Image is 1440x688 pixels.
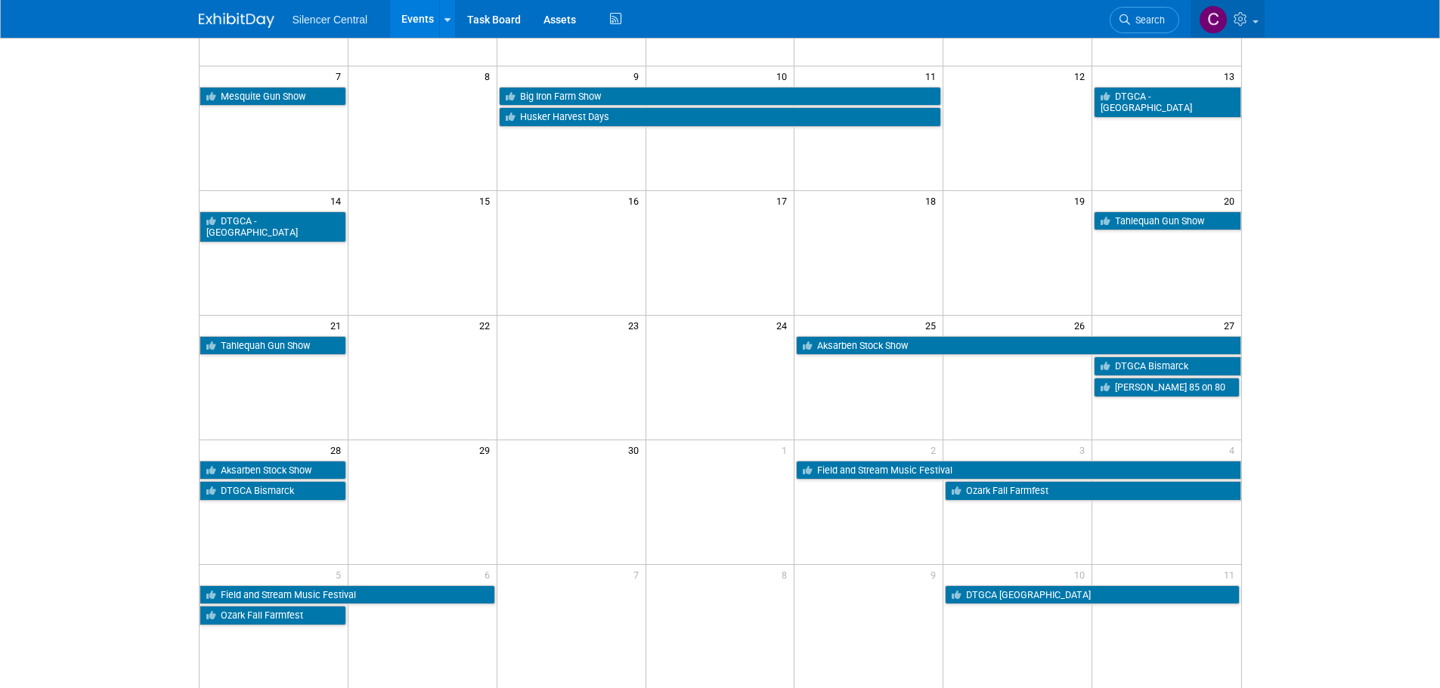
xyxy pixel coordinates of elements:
span: 1 [780,440,794,459]
span: 9 [929,565,943,584]
span: 24 [775,316,794,335]
span: 10 [1073,565,1092,584]
span: 25 [924,316,943,335]
span: 20 [1222,191,1241,210]
span: 15 [478,191,497,210]
span: 2 [929,440,943,459]
img: Cade Cox [1199,5,1228,34]
span: 28 [329,440,348,459]
span: 3 [1078,440,1092,459]
span: 29 [478,440,497,459]
span: 4 [1228,440,1241,459]
a: Ozark Fall Farmfest [200,606,346,625]
a: DTGCA [GEOGRAPHIC_DATA] [945,585,1239,605]
a: Aksarben Stock Show [200,461,346,480]
span: 26 [1073,316,1092,335]
a: DTGCA Bismarck [1094,356,1240,376]
span: 18 [924,191,943,210]
span: 27 [1222,316,1241,335]
span: 16 [627,191,646,210]
span: 10 [775,66,794,85]
span: 13 [1222,66,1241,85]
a: Field and Stream Music Festival [796,461,1240,480]
span: 7 [334,66,348,85]
span: 19 [1073,191,1092,210]
span: 12 [1073,66,1092,85]
span: 21 [329,316,348,335]
span: 30 [627,440,646,459]
a: Field and Stream Music Festival [200,585,495,605]
a: [PERSON_NAME] 85 on 80 [1094,378,1239,397]
a: Tahlequah Gun Show [200,336,346,356]
span: 22 [478,316,497,335]
span: 5 [334,565,348,584]
a: Big Iron Farm Show [499,87,942,106]
a: DTGCA - [GEOGRAPHIC_DATA] [1094,87,1240,118]
span: Search [1130,14,1165,26]
a: Search [1110,7,1179,33]
a: Aksarben Stock Show [796,336,1240,356]
span: 8 [780,565,794,584]
a: DTGCA - [GEOGRAPHIC_DATA] [200,211,346,242]
span: 11 [1222,565,1241,584]
a: Mesquite Gun Show [200,87,346,106]
span: 7 [632,565,646,584]
img: ExhibitDay [199,13,274,28]
a: DTGCA Bismarck [200,481,346,501]
span: 6 [483,565,497,584]
a: Husker Harvest Days [499,107,942,127]
span: 17 [775,191,794,210]
span: Silencer Central [293,14,368,26]
span: 14 [329,191,348,210]
span: 9 [632,66,646,85]
span: 23 [627,316,646,335]
span: 11 [924,66,943,85]
a: Ozark Fall Farmfest [945,481,1240,501]
a: Tahlequah Gun Show [1094,211,1240,231]
span: 8 [483,66,497,85]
